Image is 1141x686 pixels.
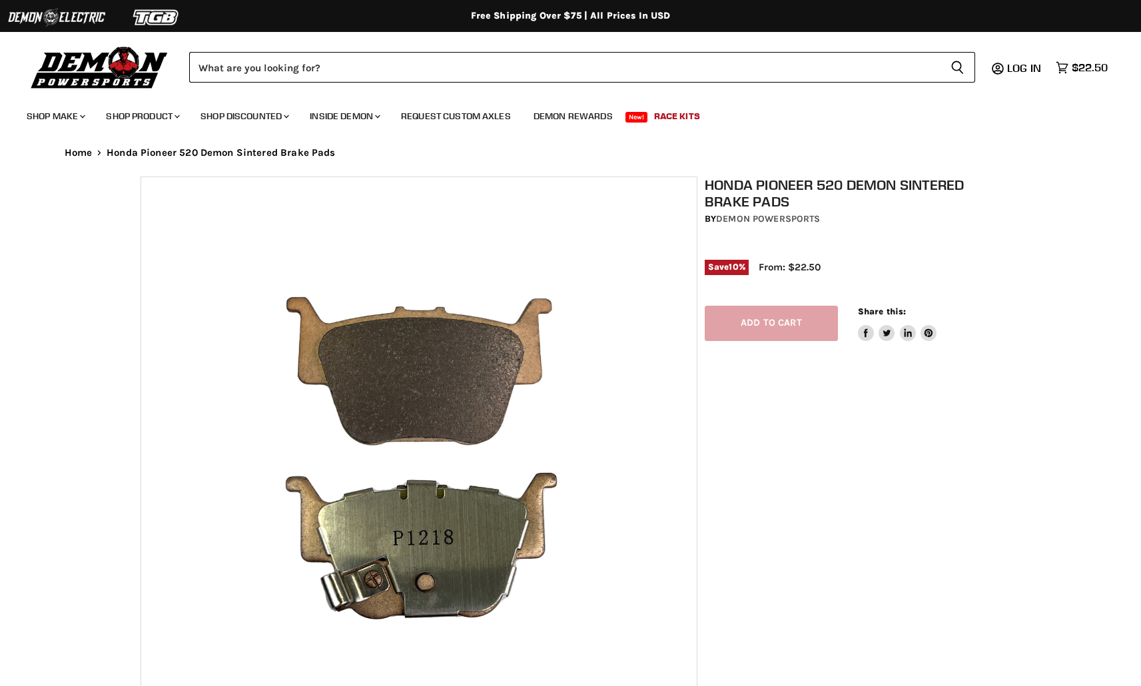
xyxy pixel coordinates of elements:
[705,176,1008,210] h1: Honda Pioneer 520 Demon Sintered Brake Pads
[940,52,975,83] button: Search
[729,262,738,272] span: 10
[858,306,937,341] aside: Share this:
[27,43,173,91] img: Demon Powersports
[190,103,297,130] a: Shop Discounted
[705,212,1008,226] div: by
[189,52,940,83] input: Search
[1049,58,1114,77] a: $22.50
[38,10,1104,22] div: Free Shipping Over $75 | All Prices In USD
[300,103,388,130] a: Inside Demon
[38,147,1104,159] nav: Breadcrumbs
[524,103,623,130] a: Demon Rewards
[65,147,93,159] a: Home
[7,5,107,30] img: Demon Electric Logo 2
[759,261,821,273] span: From: $22.50
[625,112,648,123] span: New!
[716,213,820,224] a: Demon Powersports
[391,103,521,130] a: Request Custom Axles
[644,103,710,130] a: Race Kits
[1001,62,1049,74] a: Log in
[1072,61,1108,74] span: $22.50
[107,147,335,159] span: Honda Pioneer 520 Demon Sintered Brake Pads
[705,260,749,274] span: Save %
[17,103,93,130] a: Shop Make
[189,52,975,83] form: Product
[96,103,188,130] a: Shop Product
[1007,61,1041,75] span: Log in
[107,5,206,30] img: TGB Logo 2
[17,97,1104,130] ul: Main menu
[858,306,906,316] span: Share this:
